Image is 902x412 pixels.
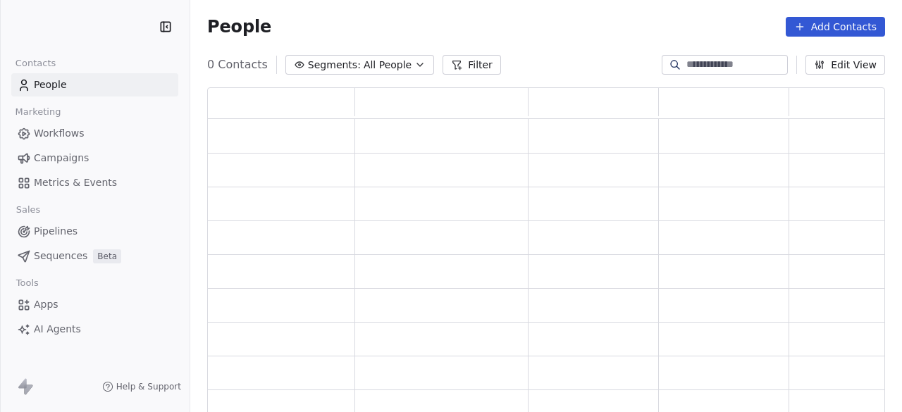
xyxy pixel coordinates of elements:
span: Marketing [9,101,67,123]
a: Apps [11,293,178,316]
span: 0 Contacts [207,56,268,73]
a: Workflows [11,122,178,145]
span: Metrics & Events [34,175,117,190]
a: AI Agents [11,318,178,341]
a: Metrics & Events [11,171,178,194]
button: Add Contacts [786,17,885,37]
span: Tools [10,273,44,294]
a: People [11,73,178,96]
a: Campaigns [11,146,178,170]
span: Campaigns [34,151,89,166]
span: Sales [10,199,47,220]
a: Help & Support [102,381,181,392]
a: Pipelines [11,220,178,243]
span: People [207,16,271,37]
span: Segments: [308,58,361,73]
button: Filter [443,55,501,75]
span: Contacts [9,53,62,74]
span: Apps [34,297,58,312]
span: All People [364,58,412,73]
a: SequencesBeta [11,244,178,268]
span: Workflows [34,126,85,141]
span: Help & Support [116,381,181,392]
span: AI Agents [34,322,81,337]
span: Sequences [34,249,87,263]
span: Pipelines [34,224,78,239]
span: People [34,77,67,92]
span: Beta [93,249,121,263]
button: Edit View [805,55,885,75]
